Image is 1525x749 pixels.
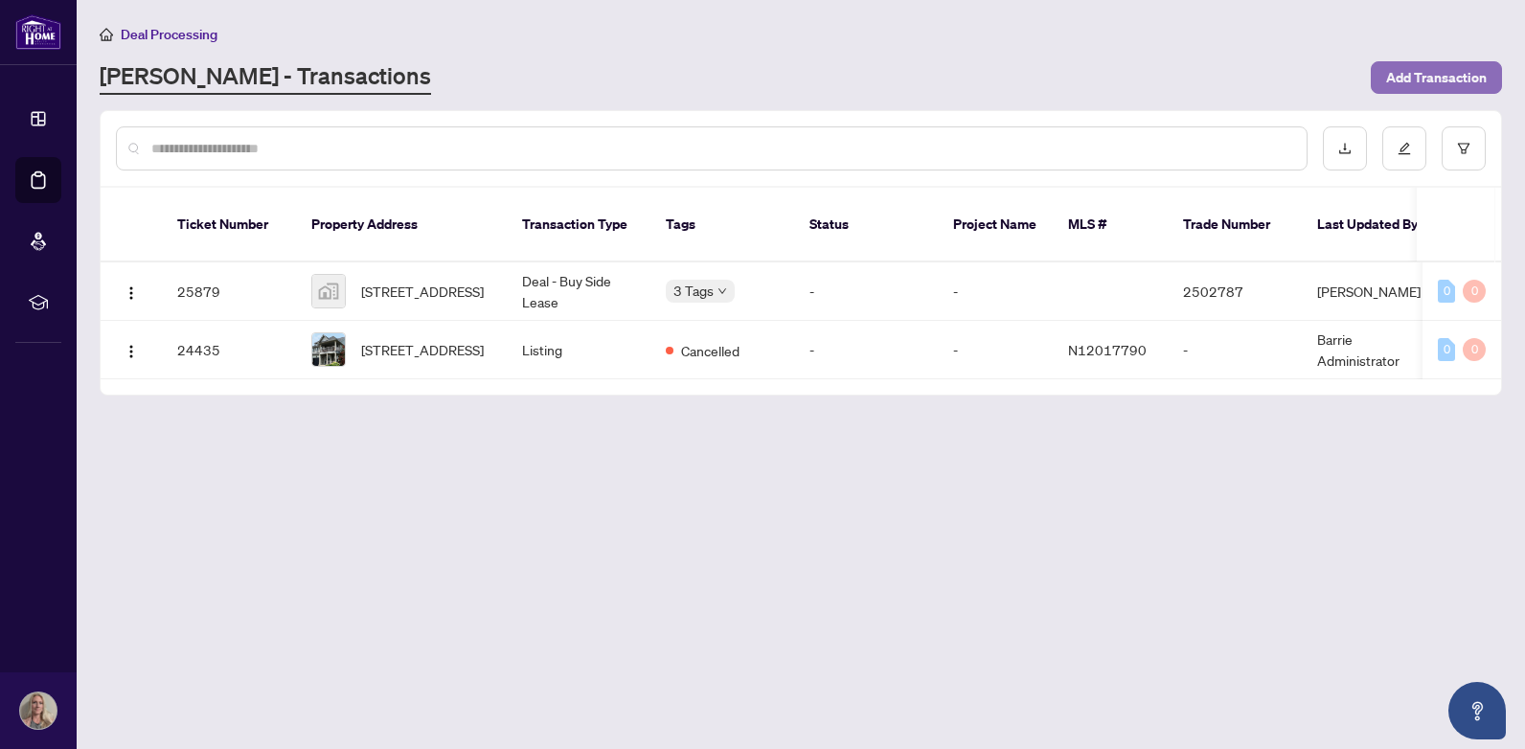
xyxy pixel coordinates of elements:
[1302,321,1445,379] td: Barrie Administrator
[1168,188,1302,262] th: Trade Number
[717,286,727,296] span: down
[1053,188,1168,262] th: MLS #
[1398,142,1411,155] span: edit
[100,28,113,41] span: home
[1302,262,1445,321] td: [PERSON_NAME]
[507,262,650,321] td: Deal - Buy Side Lease
[1457,142,1470,155] span: filter
[673,280,714,302] span: 3 Tags
[1438,280,1455,303] div: 0
[162,188,296,262] th: Ticket Number
[1323,126,1367,170] button: download
[1168,262,1302,321] td: 2502787
[1463,280,1486,303] div: 0
[1302,188,1445,262] th: Last Updated By
[938,188,1053,262] th: Project Name
[1463,338,1486,361] div: 0
[162,262,296,321] td: 25879
[312,333,345,366] img: thumbnail-img
[1386,62,1487,93] span: Add Transaction
[124,344,139,359] img: Logo
[1382,126,1426,170] button: edit
[100,60,431,95] a: [PERSON_NAME] - Transactions
[15,14,61,50] img: logo
[938,321,1053,379] td: -
[361,339,484,360] span: [STREET_ADDRESS]
[1338,142,1352,155] span: download
[938,262,1053,321] td: -
[1438,338,1455,361] div: 0
[650,188,794,262] th: Tags
[1168,321,1302,379] td: -
[124,285,139,301] img: Logo
[116,276,147,306] button: Logo
[794,321,938,379] td: -
[20,692,57,729] img: Profile Icon
[296,188,507,262] th: Property Address
[1371,61,1502,94] button: Add Transaction
[507,188,650,262] th: Transaction Type
[312,275,345,307] img: thumbnail-img
[1068,341,1147,358] span: N12017790
[794,262,938,321] td: -
[507,321,650,379] td: Listing
[162,321,296,379] td: 24435
[361,281,484,302] span: [STREET_ADDRESS]
[116,334,147,365] button: Logo
[1448,682,1506,739] button: Open asap
[794,188,938,262] th: Status
[121,26,217,43] span: Deal Processing
[1442,126,1486,170] button: filter
[681,340,740,361] span: Cancelled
